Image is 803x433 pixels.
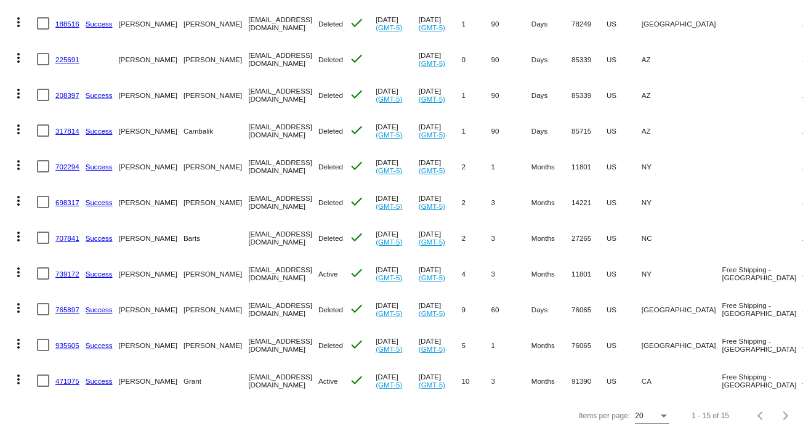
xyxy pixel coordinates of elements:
[11,336,26,351] mat-icon: more_vert
[248,184,318,220] mat-cell: [EMAIL_ADDRESS][DOMAIN_NAME]
[55,198,79,206] a: 698317
[607,41,642,77] mat-cell: US
[184,113,248,148] mat-cell: Cambalik
[376,23,402,31] a: (GMT-5)
[376,363,419,399] mat-cell: [DATE]
[571,327,607,363] mat-cell: 76065
[462,148,491,184] mat-cell: 2
[248,327,318,363] mat-cell: [EMAIL_ADDRESS][DOMAIN_NAME]
[571,220,607,256] mat-cell: 27265
[722,256,803,291] mat-cell: Free Shipping - [GEOGRAPHIC_DATA]
[86,270,113,278] a: Success
[11,158,26,172] mat-icon: more_vert
[571,77,607,113] mat-cell: 85339
[248,148,318,184] mat-cell: [EMAIL_ADDRESS][DOMAIN_NAME]
[419,220,462,256] mat-cell: [DATE]
[607,77,642,113] mat-cell: US
[11,193,26,208] mat-icon: more_vert
[119,220,184,256] mat-cell: [PERSON_NAME]
[642,291,722,327] mat-cell: [GEOGRAPHIC_DATA]
[119,363,184,399] mat-cell: [PERSON_NAME]
[571,41,607,77] mat-cell: 85339
[642,220,722,256] mat-cell: NC
[55,341,79,349] a: 935605
[376,220,419,256] mat-cell: [DATE]
[635,412,669,421] mat-select: Items per page:
[86,163,113,171] a: Success
[349,51,364,66] mat-icon: check
[184,184,248,220] mat-cell: [PERSON_NAME]
[531,77,571,113] mat-cell: Days
[349,373,364,387] mat-icon: check
[462,327,491,363] mat-cell: 5
[119,256,184,291] mat-cell: [PERSON_NAME]
[607,363,642,399] mat-cell: US
[571,256,607,291] mat-cell: 11801
[531,327,571,363] mat-cell: Months
[376,95,402,103] a: (GMT-5)
[531,6,571,41] mat-cell: Days
[419,184,462,220] mat-cell: [DATE]
[419,23,445,31] a: (GMT-5)
[607,327,642,363] mat-cell: US
[419,202,445,210] a: (GMT-5)
[318,55,343,63] span: Deleted
[119,184,184,220] mat-cell: [PERSON_NAME]
[491,256,531,291] mat-cell: 3
[642,41,722,77] mat-cell: AZ
[462,113,491,148] mat-cell: 1
[722,291,803,327] mat-cell: Free Shipping - [GEOGRAPHIC_DATA]
[376,256,419,291] mat-cell: [DATE]
[11,301,26,315] mat-icon: more_vert
[11,86,26,101] mat-icon: more_vert
[419,363,462,399] mat-cell: [DATE]
[86,127,113,135] a: Success
[376,291,419,327] mat-cell: [DATE]
[318,163,343,171] span: Deleted
[419,59,445,67] a: (GMT-5)
[349,158,364,173] mat-icon: check
[571,184,607,220] mat-cell: 14221
[419,77,462,113] mat-cell: [DATE]
[86,234,113,242] a: Success
[607,291,642,327] mat-cell: US
[119,148,184,184] mat-cell: [PERSON_NAME]
[491,77,531,113] mat-cell: 90
[11,372,26,387] mat-icon: more_vert
[349,15,364,30] mat-icon: check
[55,20,79,28] a: 188516
[11,15,26,30] mat-icon: more_vert
[607,6,642,41] mat-cell: US
[491,113,531,148] mat-cell: 90
[376,202,402,210] a: (GMT-5)
[184,291,248,327] mat-cell: [PERSON_NAME]
[349,265,364,280] mat-icon: check
[419,327,462,363] mat-cell: [DATE]
[419,6,462,41] mat-cell: [DATE]
[349,87,364,102] mat-icon: check
[642,77,722,113] mat-cell: AZ
[692,411,729,420] div: 1 - 15 of 15
[248,220,318,256] mat-cell: [EMAIL_ADDRESS][DOMAIN_NAME]
[376,77,419,113] mat-cell: [DATE]
[318,198,343,206] span: Deleted
[119,77,184,113] mat-cell: [PERSON_NAME]
[119,6,184,41] mat-cell: [PERSON_NAME]
[248,113,318,148] mat-cell: [EMAIL_ADDRESS][DOMAIN_NAME]
[376,309,402,317] a: (GMT-5)
[531,291,571,327] mat-cell: Days
[722,363,803,399] mat-cell: Free Shipping - [GEOGRAPHIC_DATA]
[248,77,318,113] mat-cell: [EMAIL_ADDRESS][DOMAIN_NAME]
[119,41,184,77] mat-cell: [PERSON_NAME]
[55,163,79,171] a: 702294
[491,220,531,256] mat-cell: 3
[376,345,402,353] a: (GMT-5)
[491,363,531,399] mat-cell: 3
[462,41,491,77] mat-cell: 0
[571,148,607,184] mat-cell: 11801
[248,256,318,291] mat-cell: [EMAIL_ADDRESS][DOMAIN_NAME]
[318,91,343,99] span: Deleted
[419,345,445,353] a: (GMT-5)
[55,91,79,99] a: 208397
[607,256,642,291] mat-cell: US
